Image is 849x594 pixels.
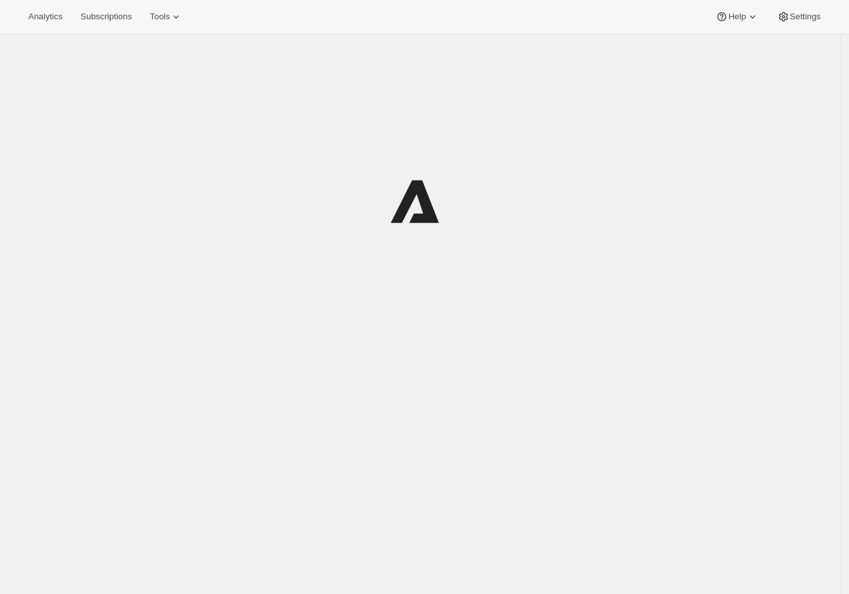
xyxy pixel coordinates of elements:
[790,12,821,22] span: Settings
[769,8,828,26] button: Settings
[142,8,190,26] button: Tools
[21,8,70,26] button: Analytics
[73,8,139,26] button: Subscriptions
[728,12,746,22] span: Help
[80,12,132,22] span: Subscriptions
[708,8,766,26] button: Help
[150,12,170,22] span: Tools
[28,12,62,22] span: Analytics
